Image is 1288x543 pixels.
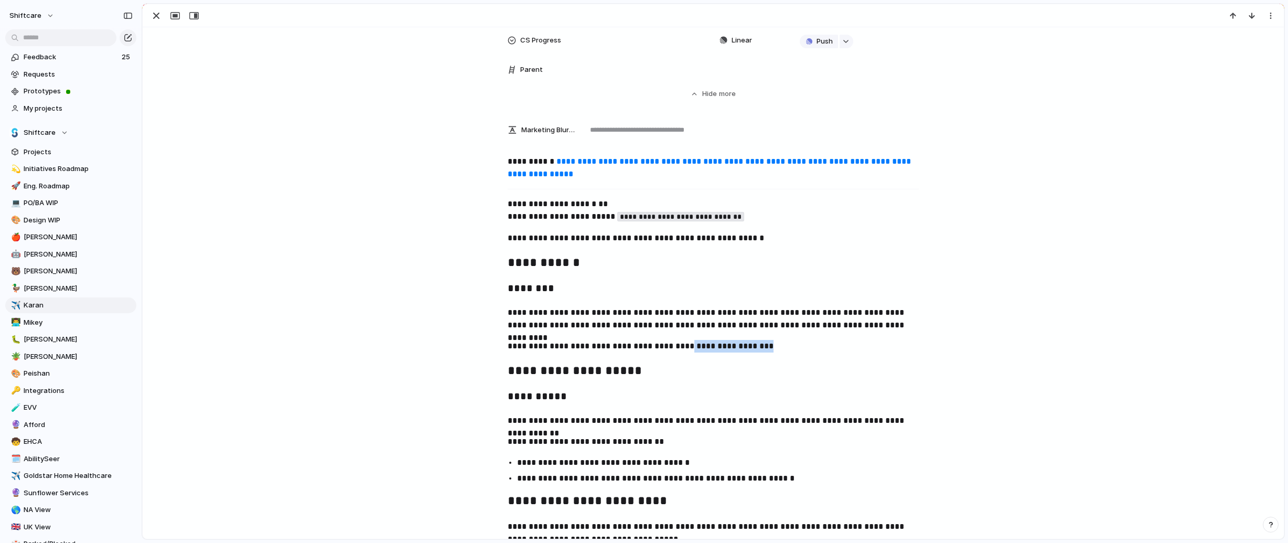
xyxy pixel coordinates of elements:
span: Goldstar Home Healthcare [24,471,133,481]
button: 🔮 [9,420,20,430]
a: Requests [5,67,136,82]
div: 🐻 [11,265,18,278]
div: 🦆 [11,282,18,294]
a: 🔑Integrations [5,383,136,399]
div: 🗓️ [11,453,18,465]
div: 🌎 [11,504,18,516]
div: 🔮Sunflower Services [5,485,136,501]
span: [PERSON_NAME] [24,283,133,294]
a: 🔮Afford [5,417,136,433]
span: EVV [24,402,133,413]
span: PO/BA WIP [24,198,133,208]
button: Push [800,35,838,48]
span: Afford [24,420,133,430]
span: EHCA [24,436,133,447]
div: 🤖 [11,248,18,260]
span: Marketing Blurb (15-20 Words) [521,125,575,135]
button: 🔮 [9,488,20,498]
span: Eng. Roadmap [24,181,133,191]
a: 🌎NA View [5,502,136,518]
a: Prototypes [5,83,136,99]
button: 🍎 [9,232,20,242]
span: NA View [24,505,133,515]
a: ✈️Karan [5,297,136,313]
div: 👨‍💻 [11,316,18,328]
button: 🤖 [9,249,20,260]
a: 🧪EVV [5,400,136,416]
button: 🐛 [9,334,20,345]
div: 🧪 [11,402,18,414]
button: Shiftcare [5,125,136,141]
button: 🦆 [9,283,20,294]
div: 🧒 [11,436,18,448]
a: My projects [5,101,136,116]
div: ✈️Goldstar Home Healthcare [5,468,136,484]
div: 🇬🇧 [11,521,18,533]
button: ✈️ [9,471,20,481]
a: 🗓️AbilitySeer [5,451,136,467]
span: 25 [122,52,132,62]
div: 🎨Peishan [5,366,136,381]
button: 🌎 [9,505,20,515]
span: [PERSON_NAME] [24,352,133,362]
a: 👨‍💻Mikey [5,315,136,331]
span: Prototypes [24,86,133,97]
span: Feedback [24,52,119,62]
div: 🔮 [11,487,18,499]
a: 💫Initiatives Roadmap [5,161,136,177]
span: more [719,89,736,99]
span: Sunflower Services [24,488,133,498]
button: Hidemore [508,84,919,103]
button: 🪴 [9,352,20,362]
a: 🍎[PERSON_NAME] [5,229,136,245]
div: 🐛 [11,334,18,346]
button: 🗓️ [9,454,20,464]
a: 🧒EHCA [5,434,136,450]
button: 👨‍💻 [9,317,20,328]
span: AbilitySeer [24,454,133,464]
div: 🍎 [11,231,18,243]
button: 💫 [9,164,20,174]
button: 🇬🇧 [9,522,20,533]
div: 🎨 [11,214,18,226]
span: My projects [24,103,133,114]
span: Parent [520,65,543,75]
div: ✈️ [11,470,18,482]
div: ✈️ [11,300,18,312]
span: Karan [24,300,133,311]
span: [PERSON_NAME] [24,266,133,276]
a: 🤖[PERSON_NAME] [5,247,136,262]
a: 🐛[PERSON_NAME] [5,332,136,347]
div: 💫 [11,163,18,175]
a: 🐻[PERSON_NAME] [5,263,136,279]
div: 🔮 [11,419,18,431]
button: 🎨 [9,215,20,226]
div: 🪴 [11,350,18,363]
a: 🎨Design WIP [5,212,136,228]
span: Projects [24,147,133,157]
div: 💻 [11,197,18,209]
a: 💻PO/BA WIP [5,195,136,211]
button: ✈️ [9,300,20,311]
button: 💻 [9,198,20,208]
span: Shiftcare [24,127,56,138]
a: 🚀Eng. Roadmap [5,178,136,194]
a: 🦆[PERSON_NAME] [5,281,136,296]
div: 🎨 [11,368,18,380]
button: 🎨 [9,368,20,379]
span: [PERSON_NAME] [24,249,133,260]
span: shiftcare [9,10,41,21]
a: Feedback25 [5,49,136,65]
a: 🇬🇧UK View [5,519,136,535]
